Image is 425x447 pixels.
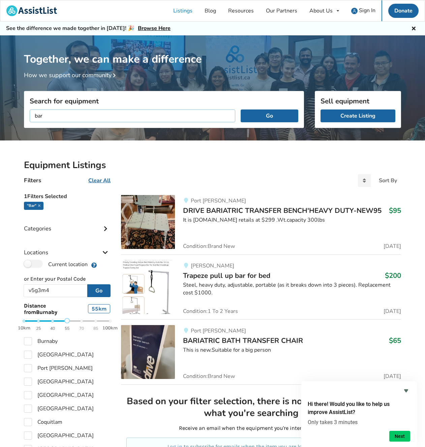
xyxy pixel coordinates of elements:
[24,275,110,283] p: or Enter your Postal Code
[308,400,410,416] h2: Hi there! Would you like to help us improve AssistList?
[199,0,222,21] a: Blog
[24,302,68,315] span: Distance from Burnaby
[121,254,401,319] a: bedroom equipment-trapeze pull up bar for bed[PERSON_NAME]Trapeze pull up bar for bed$200Steel, h...
[308,419,410,425] p: Only takes 3 minutes
[24,418,62,426] label: Coquitlam
[24,190,110,202] h5: 1 Filters Selected
[24,337,58,345] label: Burnaby
[24,432,94,440] label: [GEOGRAPHIC_DATA]
[24,202,43,210] div: "bar"
[18,325,30,331] strong: 10km
[222,0,260,21] a: Resources
[24,364,93,372] label: Port [PERSON_NAME]
[24,284,87,297] input: Post Code
[138,25,171,32] a: Browse Here
[241,109,298,122] button: Go
[24,212,110,235] div: Categories
[24,35,401,66] h1: Together, we can make a difference
[121,195,175,249] img: bathroom safety-drive bariatric transfer bench'heavy duty-new95
[321,97,395,105] h3: Sell equipment
[308,387,410,442] div: Hi there! Would you like to help us improve AssistList?
[36,325,41,332] span: 25
[191,327,246,334] span: Port [PERSON_NAME]
[389,336,401,345] h3: $65
[24,260,88,268] label: Current location
[183,216,401,224] div: It is [DOMAIN_NAME] retails at $299 .Wt.capacity 300lbs
[183,309,238,314] span: Condition: 1 To 2 Years
[384,244,401,249] span: [DATE]
[87,284,111,297] button: Go
[191,262,234,269] span: [PERSON_NAME]
[183,346,401,354] div: This is new.Suitable for a big person
[351,8,358,14] img: user icon
[183,281,401,297] div: Steel, heavy duty, adjustable, portable (as it breaks down into 3 pieces). Replacement cost $1000.
[167,0,199,21] a: Listings
[24,71,118,79] a: How we support our community
[24,235,110,259] div: Locations
[183,271,270,280] span: Trapeze pull up bar for bed
[121,325,175,379] img: bathroom safety-bariatric bath transfer chair
[379,178,397,183] div: Sort By
[88,304,110,313] div: 55 km
[183,244,235,249] span: Condition: Brand New
[126,395,396,419] h2: Based on your filter selection, there is nothing listed. Can't find what you're searching for?
[402,387,410,395] button: Hide survey
[6,5,57,16] img: assistlist-logo
[24,378,94,386] label: [GEOGRAPHIC_DATA]
[24,177,41,184] h4: Filters
[121,260,175,314] img: bedroom equipment-trapeze pull up bar for bed
[79,325,84,332] span: 70
[384,309,401,314] span: [DATE]
[385,271,401,280] h3: $200
[102,325,118,331] strong: 100km
[183,336,303,345] span: BARIATRIC BATH TRANSFER CHAIR
[309,8,333,13] div: About Us
[321,109,395,122] a: Create Listing
[24,391,94,399] label: [GEOGRAPHIC_DATA]
[183,206,382,215] span: DRIVE BARIATRIC TRANSFER BENCH'HEAVY DUTY-NEW95
[191,197,246,204] span: Port [PERSON_NAME]
[345,0,382,21] a: user icon Sign In
[30,97,298,105] h3: Search for equipment
[6,25,171,32] h5: See the difference we made together in [DATE]! 🎉
[65,325,69,332] span: 55
[24,159,401,171] h2: Equipment Listings
[126,424,396,432] p: Receive an email when the equipment you're interested in is listed!
[121,195,401,254] a: bathroom safety-drive bariatric transfer bench'heavy duty-new95Port [PERSON_NAME]DRIVE BARIATRIC ...
[24,351,94,359] label: [GEOGRAPHIC_DATA]
[388,4,419,18] a: Donate
[121,319,401,384] a: bathroom safety-bariatric bath transfer chair Port [PERSON_NAME]BARIATRIC BATH TRANSFER CHAIR$65T...
[359,7,375,14] span: Sign In
[384,374,401,379] span: [DATE]
[183,374,235,379] span: Condition: Brand New
[50,325,55,332] span: 40
[30,109,235,122] input: I am looking for...
[260,0,303,21] a: Our Partners
[389,206,401,215] h3: $95
[93,325,98,332] span: 85
[389,431,410,442] button: Next question
[88,177,111,184] u: Clear All
[24,405,94,413] label: [GEOGRAPHIC_DATA]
